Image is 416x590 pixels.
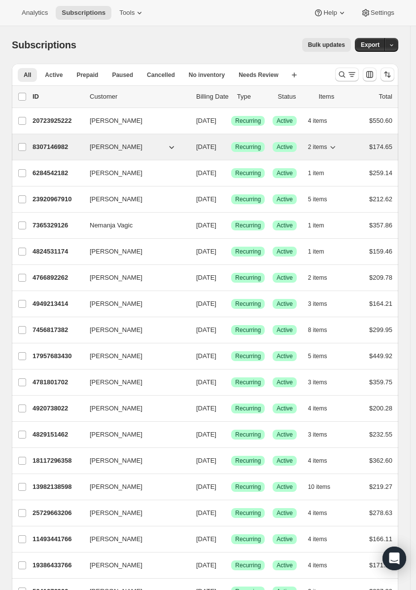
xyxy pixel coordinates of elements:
span: Export [361,41,380,49]
span: [DATE] [196,535,216,543]
span: [PERSON_NAME] [90,508,142,518]
span: Nemanja Vagic [90,221,133,230]
span: $212.62 [369,195,392,203]
button: 5 items [308,192,338,206]
span: $232.55 [369,431,392,438]
div: 4920738022[PERSON_NAME][DATE]SuccessRecurringSuccessActive4 items$200.28 [33,402,392,415]
p: 13982138598 [33,482,82,492]
span: 3 items [308,431,327,439]
button: [PERSON_NAME] [84,427,182,442]
button: Nemanja Vagic [84,218,182,233]
p: Total [379,92,392,102]
div: 17957683430[PERSON_NAME][DATE]SuccessRecurringSuccessActive5 items$449.92 [33,349,392,363]
span: [PERSON_NAME] [90,377,142,387]
span: [PERSON_NAME] [90,351,142,361]
p: 8307146982 [33,142,82,152]
button: Analytics [16,6,54,20]
span: [DATE] [196,457,216,464]
span: $166.11 [369,535,392,543]
p: 18117296358 [33,456,82,466]
span: [DATE] [196,169,216,177]
span: Recurring [235,326,261,334]
p: 4920738022 [33,404,82,413]
div: 19386433766[PERSON_NAME][DATE]SuccessRecurringSuccessActive4 items$171.11 [33,558,392,572]
span: Recurring [235,143,261,151]
span: Recurring [235,431,261,439]
span: $164.21 [369,300,392,307]
div: 11493441766[PERSON_NAME][DATE]SuccessRecurringSuccessActive4 items$166.11 [33,532,392,546]
span: Needs Review [239,71,278,79]
span: Paused [112,71,133,79]
p: 17957683430 [33,351,82,361]
span: Active [277,352,293,360]
div: 6284542182[PERSON_NAME][DATE]SuccessRecurringSuccessActive1 item$259.14 [33,166,392,180]
span: Recurring [235,509,261,517]
span: [DATE] [196,143,216,150]
button: Settings [355,6,400,20]
button: [PERSON_NAME] [84,113,182,129]
span: Active [277,274,293,282]
span: [DATE] [196,378,216,386]
span: 5 items [308,195,327,203]
button: Create new view [286,68,302,82]
span: Active [277,509,293,517]
button: 2 items [308,140,338,154]
span: [PERSON_NAME] [90,194,142,204]
span: Recurring [235,117,261,125]
span: $449.92 [369,352,392,360]
div: 4781801702[PERSON_NAME][DATE]SuccessRecurringSuccessActive3 items$359.75 [33,375,392,389]
span: Active [277,117,293,125]
span: Active [277,378,293,386]
span: [DATE] [196,117,216,124]
button: 2 items [308,271,338,285]
p: 7456817382 [33,325,82,335]
p: Customer [90,92,188,102]
span: $278.63 [369,509,392,516]
span: Recurring [235,561,261,569]
p: 7365329126 [33,221,82,230]
span: $171.11 [369,561,392,569]
div: 4766892262[PERSON_NAME][DATE]SuccessRecurringSuccessActive2 items$209.78 [33,271,392,285]
span: Recurring [235,274,261,282]
span: Active [277,248,293,256]
button: 4 items [308,532,338,546]
span: 2 items [308,143,327,151]
p: 19386433766 [33,560,82,570]
span: [PERSON_NAME] [90,430,142,440]
span: [PERSON_NAME] [90,534,142,544]
span: [DATE] [196,274,216,281]
span: $359.75 [369,378,392,386]
span: Recurring [235,483,261,491]
button: 3 items [308,297,338,311]
span: Active [277,195,293,203]
button: [PERSON_NAME] [84,557,182,573]
div: 20723925222[PERSON_NAME][DATE]SuccessRecurringSuccessActive4 items$550.60 [33,114,392,128]
span: $357.86 [369,221,392,229]
span: Bulk updates [308,41,345,49]
button: [PERSON_NAME] [84,139,182,155]
span: [DATE] [196,221,216,229]
span: $159.46 [369,248,392,255]
span: $259.14 [369,169,392,177]
button: [PERSON_NAME] [84,479,182,495]
span: Subscriptions [62,9,105,17]
button: [PERSON_NAME] [84,322,182,338]
span: [DATE] [196,248,216,255]
span: 5 items [308,352,327,360]
span: 4 items [308,457,327,465]
span: 3 items [308,378,327,386]
span: [DATE] [196,561,216,569]
span: [PERSON_NAME] [90,247,142,257]
button: Export [355,38,385,52]
span: 4 items [308,561,327,569]
span: Active [277,535,293,543]
span: 4 items [308,535,327,543]
div: 23920967910[PERSON_NAME][DATE]SuccessRecurringSuccessActive5 items$212.62 [33,192,392,206]
button: 8 items [308,323,338,337]
button: 10 items [308,480,341,494]
span: $550.60 [369,117,392,124]
button: Help [308,6,352,20]
span: [PERSON_NAME] [90,142,142,152]
button: 3 items [308,428,338,442]
span: Settings [371,9,394,17]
